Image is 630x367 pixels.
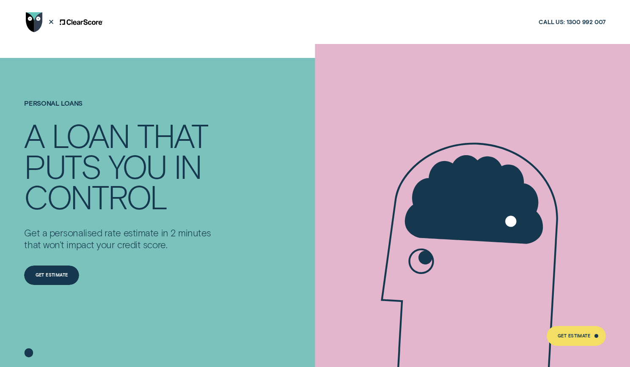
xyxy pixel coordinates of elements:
div: LOAN [52,120,129,151]
img: Wisr [26,12,42,32]
a: Call us:1300 992 007 [539,18,605,26]
span: Call us: [539,18,565,26]
h1: Personal Loans [24,99,216,120]
div: IN [174,151,201,181]
p: Get a personalised rate estimate in 2 minutes that won't impact your credit score. [24,227,216,251]
div: A [24,120,44,151]
a: Get Estimate [24,266,79,285]
a: Get Estimate [547,326,606,346]
span: 1300 992 007 [567,18,605,26]
div: THAT [137,120,208,151]
div: CONTROL [24,181,166,212]
div: PUTS [24,151,100,181]
div: YOU [108,151,166,181]
h4: A LOAN THAT PUTS YOU IN CONTROL [24,120,216,212]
